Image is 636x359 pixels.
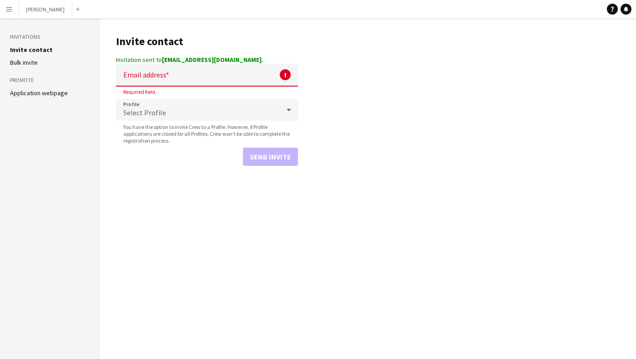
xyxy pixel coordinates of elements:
[162,56,263,64] strong: [EMAIL_ADDRESS][DOMAIN_NAME].
[10,58,38,67] a: Bulk invite
[10,46,53,54] a: Invite contact
[116,123,298,144] span: You have the option to invite Crew to a Profile. However, if Profile applications are closed for ...
[116,56,298,64] div: Invitation sent to
[10,76,90,84] h3: Promote
[10,89,68,97] a: Application webpage
[123,108,166,117] span: Select Profile
[116,35,298,48] h1: Invite contact
[10,33,90,41] h3: Invitations
[19,0,72,18] button: [PERSON_NAME]
[116,88,164,95] span: Required field.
